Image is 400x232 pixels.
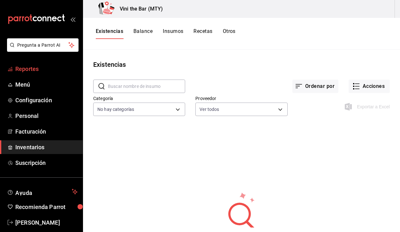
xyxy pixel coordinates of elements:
[96,28,123,39] button: Existencias
[4,46,79,53] a: Pregunta a Parrot AI
[115,5,163,13] h3: Vini the Bar (MTY)
[292,80,338,93] button: Ordenar por
[7,38,79,52] button: Pregunta a Parrot AI
[15,188,69,196] span: Ayuda
[15,143,78,151] span: Inventarios
[93,60,126,69] div: Existencias
[15,96,78,104] span: Configuración
[15,80,78,89] span: Menú
[133,28,153,39] button: Balance
[96,28,236,39] div: navigation tabs
[70,17,75,22] button: open_drawer_menu
[17,42,69,49] span: Pregunta a Parrot AI
[349,80,390,93] button: Acciones
[97,106,134,112] span: No hay categorías
[193,28,212,39] button: Recetas
[93,96,185,101] label: Categoría
[200,106,219,112] span: Ver todos
[15,127,78,136] span: Facturación
[108,80,185,93] input: Buscar nombre de insumo
[15,159,78,167] span: Suscripción
[163,28,183,39] button: Insumos
[15,112,78,120] span: Personal
[195,96,287,101] label: Proveedor
[15,218,78,227] span: [PERSON_NAME]
[223,28,236,39] button: Otros
[15,65,78,73] span: Reportes
[15,203,78,211] span: Recomienda Parrot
